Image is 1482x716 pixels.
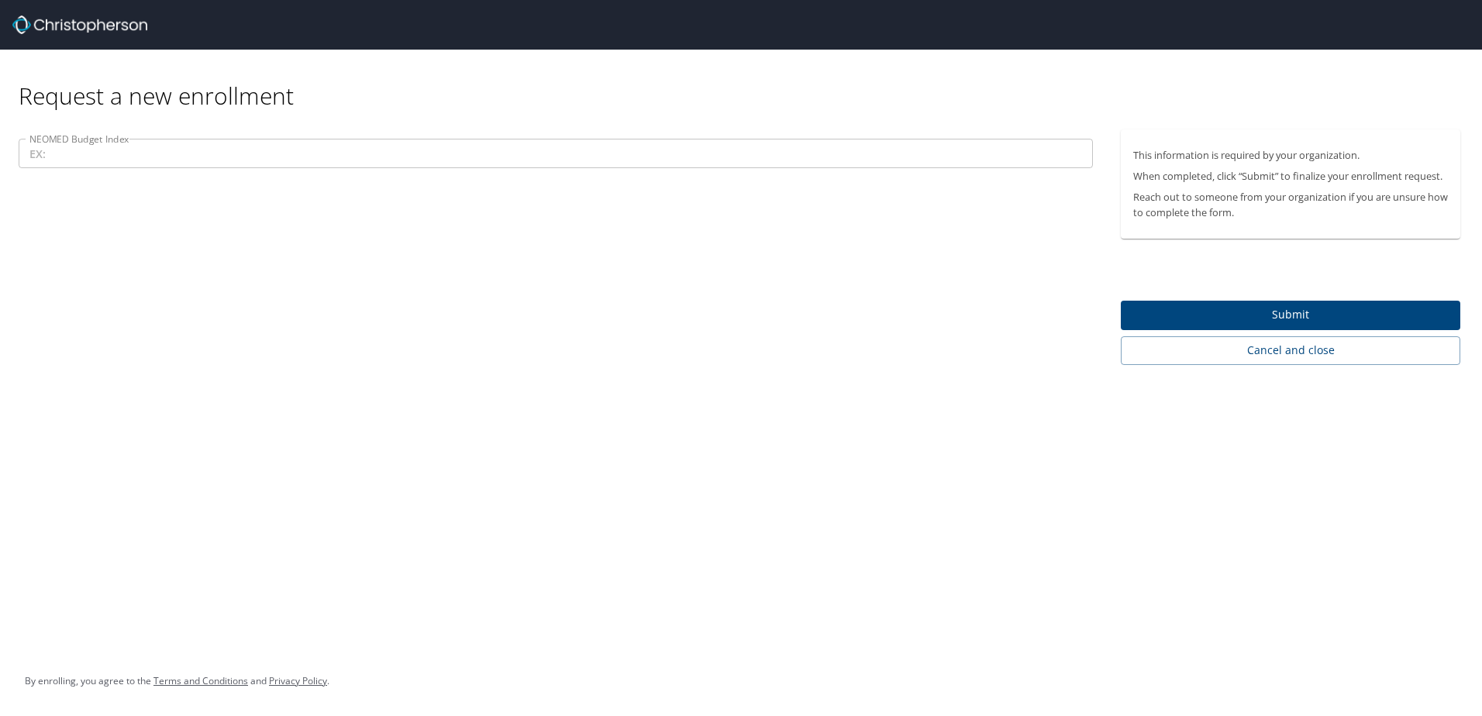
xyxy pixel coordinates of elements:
input: EX: [19,139,1093,168]
div: By enrolling, you agree to the and . [25,662,329,701]
a: Privacy Policy [269,674,327,687]
img: cbt logo [12,15,147,34]
button: Cancel and close [1121,336,1460,365]
span: Cancel and close [1133,341,1448,360]
div: Request a new enrollment [19,50,1473,111]
p: When completed, click “Submit” to finalize your enrollment request. [1133,169,1448,184]
a: Terms and Conditions [153,674,248,687]
span: Submit [1133,305,1448,325]
button: Submit [1121,301,1460,331]
p: This information is required by your organization. [1133,148,1448,163]
p: Reach out to someone from your organization if you are unsure how to complete the form. [1133,190,1448,219]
